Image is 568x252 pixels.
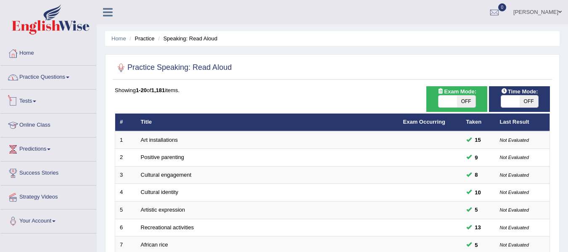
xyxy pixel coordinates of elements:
span: You can still take this question [472,135,484,144]
small: Not Evaluated [500,172,529,178]
a: Art installations [141,137,178,143]
a: Exam Occurring [403,119,445,125]
a: Home [111,35,126,42]
a: Cultural engagement [141,172,192,178]
a: Your Account [0,210,96,231]
a: Practice Questions [0,66,96,87]
span: You can still take this question [472,223,484,232]
td: 2 [115,149,136,167]
a: African rice [141,241,168,248]
span: Exam Mode: [434,87,479,96]
td: 6 [115,219,136,236]
small: Not Evaluated [500,155,529,160]
a: Recreational activities [141,224,194,231]
span: You can still take this question [472,188,484,197]
th: Taken [462,114,495,131]
a: Artistic expression [141,207,185,213]
span: You can still take this question [472,205,481,214]
th: Title [136,114,399,131]
span: Time Mode: [498,87,542,96]
td: 3 [115,166,136,184]
small: Not Evaluated [500,225,529,230]
span: OFF [457,95,476,107]
div: Show exams occurring in exams [426,86,487,112]
a: Online Class [0,114,96,135]
th: # [115,114,136,131]
span: OFF [520,95,538,107]
small: Not Evaluated [500,138,529,143]
b: 1,181 [151,87,165,93]
span: You can still take this question [472,153,481,162]
small: Not Evaluated [500,207,529,212]
td: 1 [115,131,136,149]
small: Not Evaluated [500,190,529,195]
li: Speaking: Read Aloud [156,34,217,42]
b: 1-20 [136,87,147,93]
a: Strategy Videos [0,186,96,207]
span: You can still take this question [472,241,481,249]
a: Predictions [0,138,96,159]
a: Tests [0,90,96,111]
span: You can still take this question [472,170,481,179]
a: Home [0,42,96,63]
small: Not Evaluated [500,242,529,247]
td: 4 [115,184,136,202]
td: 5 [115,202,136,219]
h2: Practice Speaking: Read Aloud [115,61,232,74]
a: Positive parenting [141,154,184,160]
span: 0 [498,3,507,11]
div: Showing of items. [115,86,550,94]
th: Last Result [495,114,550,131]
a: Success Stories [0,162,96,183]
li: Practice [127,34,154,42]
a: Cultural identity [141,189,179,195]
